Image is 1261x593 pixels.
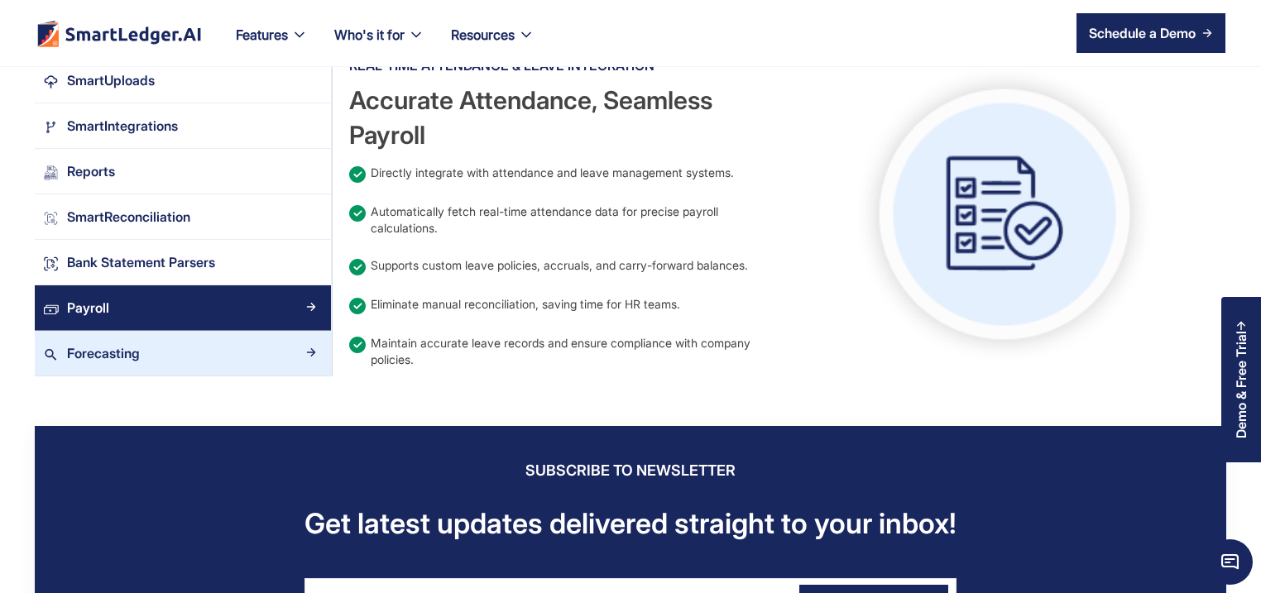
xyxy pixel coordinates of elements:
div: Accurate Attendance, Seamless Payroll [349,83,786,152]
img: footer logo [36,20,203,47]
div: SmartIntegrations [67,114,178,136]
a: SmartReconciliationArrow Right Blue [35,194,331,240]
span: Chat Widget [1207,539,1253,585]
div: Eliminate manual reconciliation, saving time for HR teams. [371,296,680,313]
div: Maintain accurate leave records and ensure compliance with company policies. [371,335,786,368]
img: Arrow Right Blue [306,74,316,84]
a: PayrollArrow Right Blue [35,285,331,331]
div: Demo & Free Trial [1234,331,1249,438]
h2: Get latest updates delivered straight to your inbox! [304,505,957,542]
a: SmartUploadsArrow Right Blue [35,58,331,103]
img: Arrow Right Blue [306,211,316,221]
div: Payroll [67,296,109,318]
img: Arrow Right Blue [306,165,316,175]
div: Forecasting [67,342,140,364]
a: home [36,20,203,47]
a: ForecastingArrow Right Blue [35,331,331,376]
div: Supports custom leave policies, accruals, and carry-forward balances. [371,257,748,274]
div: SmartUploads [67,69,155,91]
div: Bank Statement Parsers [67,251,215,273]
div: Directly integrate with attendance and leave management systems. [371,165,734,181]
img: Arrow Right Blue [306,256,316,266]
div: Automatically fetch real-time attendance data for precise payroll calculations. [371,203,786,237]
div: Features [223,23,321,66]
img: Arrow Right Blue [306,302,316,312]
img: Arrow Right Blue [306,347,316,357]
a: Schedule a Demo [1076,13,1225,53]
a: SmartIntegrationsArrow Right Blue [35,103,331,149]
img: arrow right icon [1202,28,1212,38]
div: Schedule a Demo [1089,23,1196,43]
div: SUBSCRIBE TO NEWSLETTER [525,459,736,482]
img: Arrow Right Blue [306,120,316,130]
div: Resources [438,23,548,66]
div: SmartReconciliation [67,205,190,227]
div: Features [236,23,288,46]
div: Who's it for [321,23,438,66]
a: Bank Statement ParsersArrow Right Blue [35,240,331,285]
a: ReportsArrow Right Blue [35,149,331,194]
div: Who's it for [334,23,405,46]
div: Reports [67,160,115,182]
div: Resources [451,23,515,46]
